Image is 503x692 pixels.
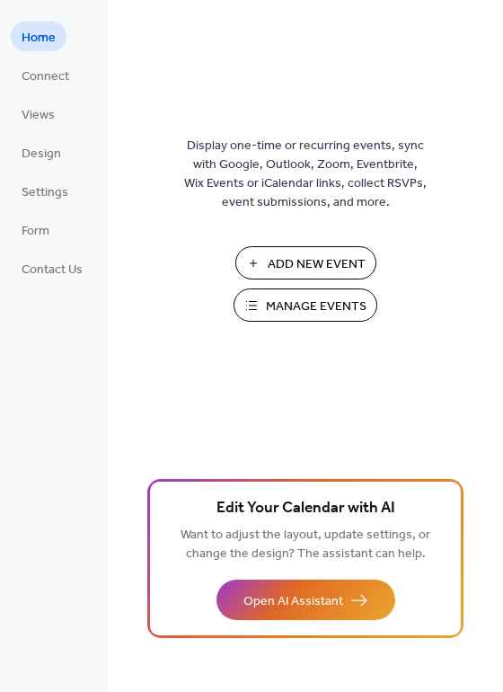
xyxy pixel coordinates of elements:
span: Add New Event [268,255,366,274]
span: Display one-time or recurring events, sync with Google, Outlook, Zoom, Eventbrite, Wix Events or ... [184,137,427,212]
span: Design [22,145,61,164]
button: Add New Event [235,246,376,279]
span: Form [22,222,49,241]
span: Connect [22,67,69,86]
a: Form [11,215,60,244]
span: Want to adjust the layout, update settings, or change the design? The assistant can help. [181,523,430,566]
span: Views [22,106,55,125]
button: Manage Events [234,288,377,322]
span: Open AI Assistant [243,592,343,611]
a: Design [11,138,72,167]
span: Home [22,29,56,48]
a: Views [11,99,66,129]
span: Contact Us [22,261,83,279]
a: Contact Us [11,253,93,283]
span: Manage Events [266,297,366,316]
a: Connect [11,60,80,90]
a: Settings [11,176,79,206]
a: Home [11,22,66,51]
button: Open AI Assistant [216,580,395,620]
span: Settings [22,183,68,202]
span: Edit Your Calendar with AI [216,496,395,521]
